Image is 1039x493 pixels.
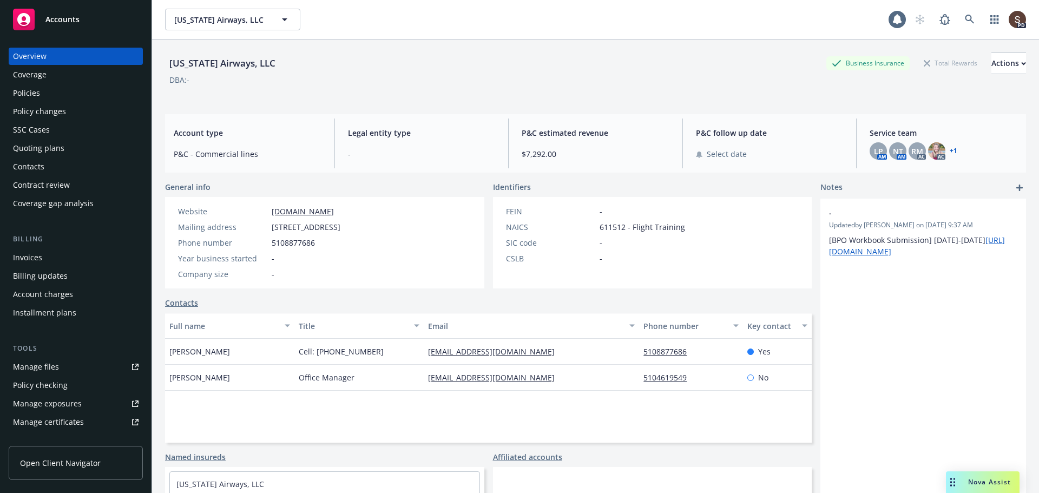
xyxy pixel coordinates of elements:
[13,304,76,321] div: Installment plans
[9,286,143,303] a: Account charges
[758,346,771,357] span: Yes
[13,377,68,394] div: Policy checking
[169,74,189,86] div: DBA: -
[13,395,82,412] div: Manage exposures
[165,181,211,193] span: General info
[9,358,143,376] a: Manage files
[600,221,685,233] span: 611512 - Flight Training
[643,346,695,357] a: 5108877686
[13,84,40,102] div: Policies
[13,48,47,65] div: Overview
[893,146,903,157] span: NT
[428,372,563,383] a: [EMAIL_ADDRESS][DOMAIN_NAME]
[272,237,315,248] span: 5108877686
[169,346,230,357] span: [PERSON_NAME]
[13,432,68,449] div: Manage claims
[9,195,143,212] a: Coverage gap analysis
[934,9,956,30] a: Report a Bug
[178,206,267,217] div: Website
[9,176,143,194] a: Contract review
[758,372,768,383] span: No
[178,221,267,233] div: Mailing address
[348,127,496,139] span: Legal entity type
[9,140,143,157] a: Quoting plans
[9,4,143,35] a: Accounts
[870,127,1017,139] span: Service team
[9,48,143,65] a: Overview
[174,127,321,139] span: Account type
[9,66,143,83] a: Coverage
[984,9,1005,30] a: Switch app
[506,237,595,248] div: SIC code
[9,267,143,285] a: Billing updates
[272,268,274,280] span: -
[165,297,198,308] a: Contacts
[493,181,531,193] span: Identifiers
[9,234,143,245] div: Billing
[13,103,66,120] div: Policy changes
[272,221,340,233] span: [STREET_ADDRESS]
[829,220,1017,230] span: Updated by [PERSON_NAME] on [DATE] 9:37 AM
[747,320,795,332] div: Key contact
[20,457,101,469] span: Open Client Navigator
[928,142,945,160] img: photo
[506,206,595,217] div: FEIN
[165,9,300,30] button: [US_STATE] Airways, LLC
[13,195,94,212] div: Coverage gap analysis
[9,103,143,120] a: Policy changes
[178,253,267,264] div: Year business started
[428,346,563,357] a: [EMAIL_ADDRESS][DOMAIN_NAME]
[299,372,354,383] span: Office Manager
[707,148,747,160] span: Select date
[991,53,1026,74] div: Actions
[918,56,983,70] div: Total Rewards
[639,313,742,339] button: Phone number
[9,304,143,321] a: Installment plans
[174,148,321,160] span: P&C - Commercial lines
[820,181,843,194] span: Notes
[13,249,42,266] div: Invoices
[45,15,80,24] span: Accounts
[506,253,595,264] div: CSLB
[600,237,602,248] span: -
[13,66,47,83] div: Coverage
[991,52,1026,74] button: Actions
[13,158,44,175] div: Contacts
[178,237,267,248] div: Phone number
[820,199,1026,266] div: -Updatedby [PERSON_NAME] on [DATE] 9:37 AM[BPO Workbook Submission] [DATE]-[DATE][URL][DOMAIN_NAME]
[1009,11,1026,28] img: photo
[272,253,274,264] span: -
[950,148,957,154] a: +1
[13,140,64,157] div: Quoting plans
[493,451,562,463] a: Affiliated accounts
[946,471,1020,493] button: Nova Assist
[874,146,883,157] span: LP
[643,372,695,383] a: 5104619549
[165,56,280,70] div: [US_STATE] Airways, LLC
[9,249,143,266] a: Invoices
[946,471,959,493] div: Drag to move
[9,377,143,394] a: Policy checking
[13,176,70,194] div: Contract review
[911,146,923,157] span: RM
[600,253,602,264] span: -
[424,313,639,339] button: Email
[428,320,623,332] div: Email
[506,221,595,233] div: NAICS
[743,313,812,339] button: Key contact
[959,9,981,30] a: Search
[272,206,334,216] a: [DOMAIN_NAME]
[909,9,931,30] a: Start snowing
[165,313,294,339] button: Full name
[13,121,50,139] div: SSC Cases
[696,127,844,139] span: P&C follow up date
[169,372,230,383] span: [PERSON_NAME]
[9,395,143,412] a: Manage exposures
[165,451,226,463] a: Named insureds
[174,14,268,25] span: [US_STATE] Airways, LLC
[829,234,1017,257] p: [BPO Workbook Submission] [DATE]-[DATE]
[299,346,384,357] span: Cell: [PHONE_NUMBER]
[1013,181,1026,194] a: add
[9,84,143,102] a: Policies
